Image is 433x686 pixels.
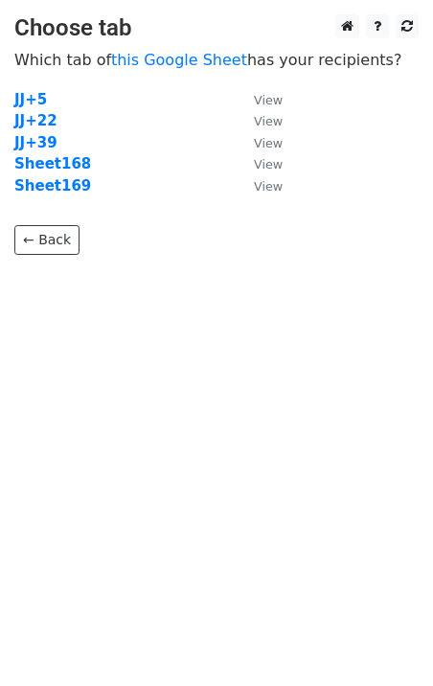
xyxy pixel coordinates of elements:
small: View [254,157,283,171]
small: View [254,136,283,150]
a: View [235,112,283,129]
a: View [235,177,283,194]
a: View [235,91,283,108]
a: Sheet169 [14,177,91,194]
a: this Google Sheet [111,51,247,69]
a: View [235,155,283,172]
a: ← Back [14,225,80,255]
p: Which tab of has your recipients? [14,50,419,70]
a: JJ+22 [14,112,57,129]
a: View [235,134,283,151]
a: Sheet168 [14,155,91,172]
a: JJ+39 [14,134,57,151]
small: View [254,93,283,107]
small: View [254,114,283,128]
small: View [254,179,283,194]
a: JJ+5 [14,91,47,108]
h3: Choose tab [14,14,419,42]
